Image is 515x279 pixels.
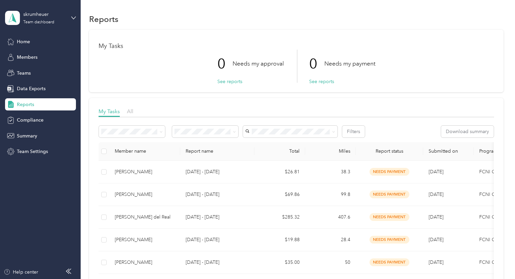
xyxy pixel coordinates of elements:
td: 99.8 [305,183,356,206]
button: See reports [217,78,242,85]
td: $26.81 [254,161,305,183]
td: $69.86 [254,183,305,206]
div: Member name [115,148,175,154]
iframe: Everlance-gr Chat Button Frame [477,241,515,279]
span: Members [17,54,37,61]
button: Filters [342,126,365,137]
p: 0 [217,50,233,78]
div: Miles [310,148,350,154]
div: [PERSON_NAME] [115,236,175,244]
h1: My Tasks [99,43,494,50]
span: Teams [17,70,31,77]
td: $285.32 [254,206,305,229]
span: Data Exports [17,85,46,92]
span: [DATE] [429,259,443,265]
div: [PERSON_NAME] [115,191,175,198]
span: needs payment [370,168,409,176]
span: [DATE] [429,169,443,175]
span: Summary [17,132,37,139]
th: Member name [109,142,180,161]
td: 50 [305,251,356,274]
div: Total [260,148,300,154]
th: Submitted on [423,142,474,161]
p: 0 [309,50,324,78]
span: Home [17,38,30,45]
div: [PERSON_NAME] del Real [115,213,175,221]
span: [DATE] [429,214,443,220]
button: Download summary [441,126,494,137]
p: Needs my payment [324,59,375,68]
div: skrumheuer [23,11,65,18]
h1: Reports [89,16,118,23]
button: See reports [309,78,334,85]
span: All [127,108,133,115]
span: My Tasks [99,108,120,115]
p: [DATE] - [DATE] [186,259,249,266]
span: [DATE] [429,192,443,197]
td: 28.4 [305,229,356,251]
p: [DATE] - [DATE] [186,168,249,176]
td: $19.88 [254,229,305,251]
p: [DATE] - [DATE] [186,213,249,221]
td: 407.6 [305,206,356,229]
p: Needs my approval [233,59,284,68]
span: needs payment [370,258,409,266]
p: [DATE] - [DATE] [186,236,249,244]
div: [PERSON_NAME] [115,168,175,176]
td: 38.3 [305,161,356,183]
th: Report name [180,142,254,161]
span: Report status [361,148,418,154]
div: [PERSON_NAME] [115,259,175,266]
span: needs payment [370,191,409,198]
span: needs payment [370,213,409,221]
span: [DATE] [429,237,443,243]
span: Team Settings [17,148,48,155]
div: Team dashboard [23,20,54,24]
button: Help center [4,269,38,276]
p: [DATE] - [DATE] [186,191,249,198]
span: Reports [17,101,34,108]
span: Compliance [17,117,44,124]
td: $35.00 [254,251,305,274]
span: needs payment [370,236,409,244]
